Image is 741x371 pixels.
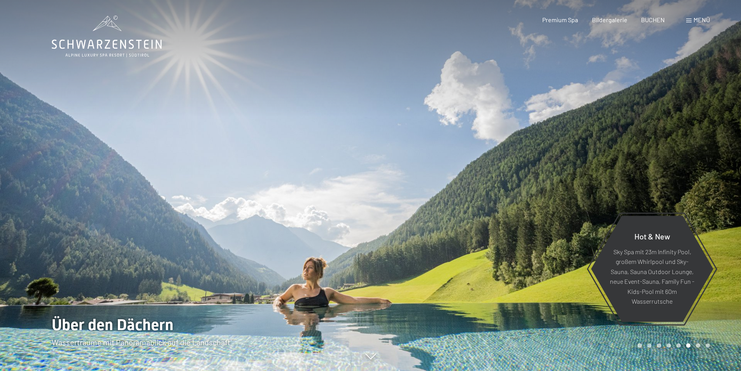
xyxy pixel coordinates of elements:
[610,246,694,306] p: Sky Spa mit 23m Infinity Pool, großem Whirlpool und Sky-Sauna, Sauna Outdoor Lounge, neue Event-S...
[706,343,710,348] div: Carousel Page 8
[657,343,661,348] div: Carousel Page 3
[647,343,652,348] div: Carousel Page 2
[592,16,627,23] a: Bildergalerie
[641,16,665,23] a: BUCHEN
[696,343,700,348] div: Carousel Page 7
[634,231,670,241] span: Hot & New
[686,343,690,348] div: Carousel Page 6 (Current Slide)
[638,343,642,348] div: Carousel Page 1
[676,343,681,348] div: Carousel Page 5
[635,343,710,348] div: Carousel Pagination
[667,343,671,348] div: Carousel Page 4
[542,16,578,23] a: Premium Spa
[590,215,714,322] a: Hot & New Sky Spa mit 23m Infinity Pool, großem Whirlpool und Sky-Sauna, Sauna Outdoor Lounge, ne...
[694,16,710,23] span: Menü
